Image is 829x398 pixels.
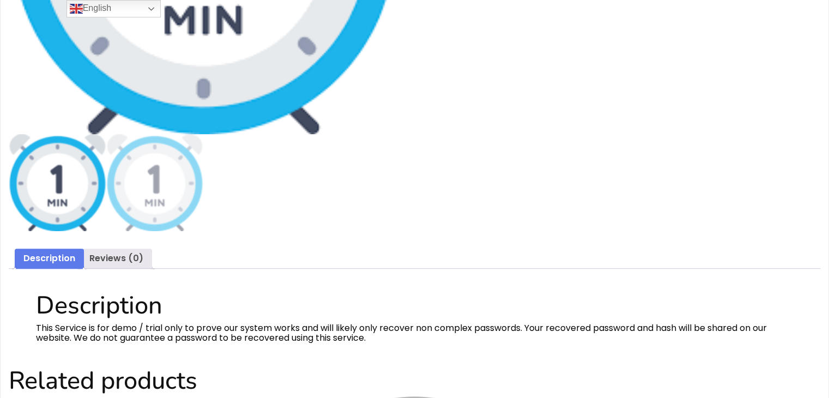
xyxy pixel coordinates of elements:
[89,249,143,269] a: Reviews (0)
[9,283,820,349] div: This Service is for demo / trial only to prove our system works and will likely only recover non ...
[23,249,75,269] a: Description
[36,291,793,321] h2: Description
[106,134,204,232] img: Public Password Recovery 1 Minute (free trial demo) - Image 2
[70,2,83,15] img: en
[9,366,820,396] h2: Related products
[9,134,106,232] img: Public Password Recovery 1 Minute (free trial demo)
